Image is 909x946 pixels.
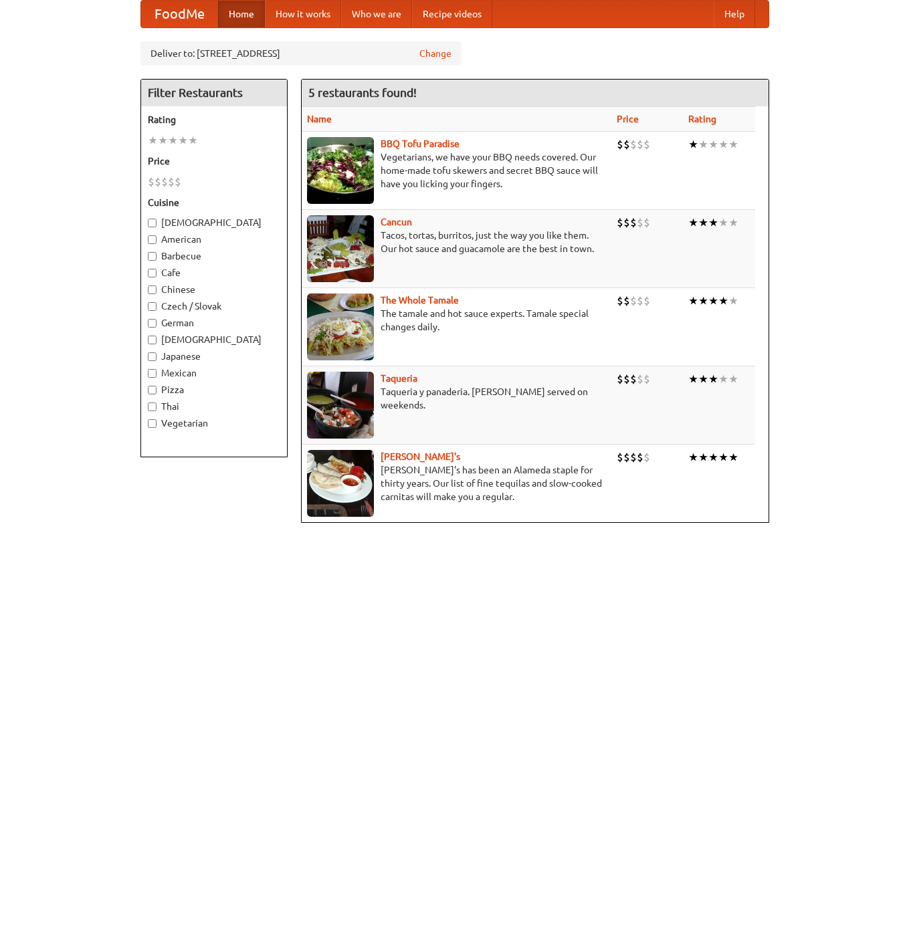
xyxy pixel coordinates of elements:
input: [DEMOGRAPHIC_DATA] [148,219,157,227]
label: German [148,316,280,330]
li: ★ [698,293,708,308]
img: tofuparadise.jpg [307,137,374,204]
p: The tamale and hot sauce experts. Tamale special changes daily. [307,307,606,334]
img: cancun.jpg [307,215,374,282]
h5: Cuisine [148,196,280,209]
input: Cafe [148,269,157,277]
li: $ [637,372,643,386]
input: Japanese [148,352,157,361]
li: $ [161,174,168,189]
li: $ [643,293,650,308]
a: The Whole Tamale [381,295,459,306]
li: $ [617,293,623,308]
li: $ [630,137,637,152]
a: How it works [265,1,341,27]
li: ★ [718,450,728,465]
input: Vegetarian [148,419,157,428]
a: Price [617,114,639,124]
li: $ [168,174,175,189]
ng-pluralize: 5 restaurants found! [308,86,417,99]
li: $ [637,293,643,308]
input: Barbecue [148,252,157,261]
li: ★ [698,215,708,230]
li: $ [155,174,161,189]
li: $ [617,372,623,386]
label: American [148,233,280,246]
li: $ [623,372,630,386]
li: $ [643,137,650,152]
li: ★ [718,137,728,152]
a: [PERSON_NAME]'s [381,451,460,462]
p: Taqueria y panaderia. [PERSON_NAME] served on weekends. [307,385,606,412]
label: Barbecue [148,249,280,263]
li: ★ [188,133,198,148]
li: ★ [728,137,738,152]
label: Japanese [148,350,280,363]
li: ★ [698,137,708,152]
img: pedros.jpg [307,450,374,517]
li: ★ [688,137,698,152]
a: Cancun [381,217,412,227]
a: Home [218,1,265,27]
li: ★ [728,450,738,465]
li: $ [175,174,181,189]
label: Vegetarian [148,417,280,430]
label: Cafe [148,266,280,279]
a: Help [714,1,755,27]
h5: Rating [148,113,280,126]
li: $ [617,215,623,230]
li: ★ [688,372,698,386]
label: Chinese [148,283,280,296]
input: American [148,235,157,244]
a: Who we are [341,1,412,27]
img: taqueria.jpg [307,372,374,439]
label: Pizza [148,383,280,396]
label: [DEMOGRAPHIC_DATA] [148,216,280,229]
li: ★ [688,450,698,465]
input: German [148,319,157,328]
li: ★ [728,293,738,308]
label: [DEMOGRAPHIC_DATA] [148,333,280,346]
label: Mexican [148,366,280,380]
input: Thai [148,402,157,411]
li: ★ [178,133,188,148]
h5: Price [148,154,280,168]
li: ★ [158,133,168,148]
a: BBQ Tofu Paradise [381,138,460,149]
label: Czech / Slovak [148,300,280,313]
input: [DEMOGRAPHIC_DATA] [148,336,157,344]
li: ★ [688,293,698,308]
input: Czech / Slovak [148,302,157,311]
li: $ [637,215,643,230]
input: Mexican [148,369,157,378]
li: $ [617,450,623,465]
b: Taqueria [381,373,417,384]
li: ★ [718,372,728,386]
li: $ [643,450,650,465]
a: Recipe videos [412,1,492,27]
li: $ [630,450,637,465]
li: $ [623,137,630,152]
a: Name [307,114,332,124]
li: $ [643,215,650,230]
li: $ [630,215,637,230]
a: Change [419,47,451,60]
li: ★ [698,372,708,386]
li: $ [643,372,650,386]
img: wholetamale.jpg [307,293,374,360]
li: $ [623,293,630,308]
li: ★ [148,133,158,148]
li: ★ [688,215,698,230]
p: Tacos, tortas, burritos, just the way you like them. Our hot sauce and guacamole are the best in ... [307,229,606,255]
label: Thai [148,400,280,413]
input: Chinese [148,285,157,294]
li: $ [623,215,630,230]
li: ★ [708,372,718,386]
a: FoodMe [141,1,218,27]
p: Vegetarians, we have your BBQ needs covered. Our home-made tofu skewers and secret BBQ sauce will... [307,150,606,191]
li: ★ [698,450,708,465]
